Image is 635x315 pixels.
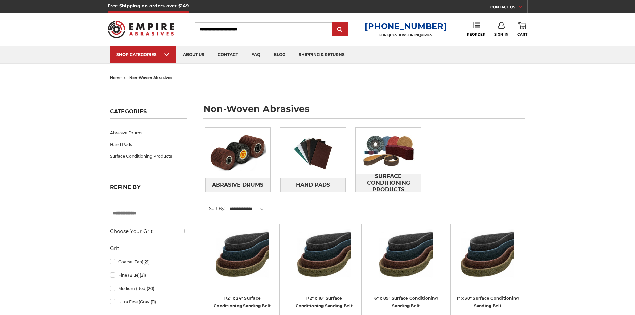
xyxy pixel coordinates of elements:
a: Abrasive Drums [205,178,271,192]
select: Sort By: [228,204,267,214]
a: 6"x89" Surface Conditioning Sanding Belts [374,229,438,293]
a: contact [211,46,245,63]
span: Abrasive Drums [212,179,263,191]
a: Reorder [467,22,485,36]
a: home [110,75,122,80]
h5: Refine by [110,184,187,194]
img: Empire Abrasives [108,16,174,42]
a: 1/2" x 18" Surface Conditioning Sanding Belt [296,296,353,308]
h5: Grit [110,244,187,252]
a: faq [245,46,267,63]
a: Abrasive Drums [110,127,187,139]
img: Hand Pads [280,130,346,176]
span: (21) [140,273,146,278]
img: Abrasive Drums [205,130,271,176]
h5: Categories [110,108,187,119]
a: Surface Conditioning Products [356,174,421,192]
a: Hand Pads [110,139,187,150]
label: Sort By: [205,203,225,213]
a: Surface Conditioning Sanding Belts [292,229,356,293]
a: Coarse (Tan) [110,256,187,268]
p: FOR QUESTIONS OR INQUIRIES [365,33,447,37]
span: Surface Conditioning Products [356,171,421,195]
a: blog [267,46,292,63]
a: 1"x30" Surface Conditioning Sanding Belts [455,229,520,293]
a: [PHONE_NUMBER] [365,21,447,31]
span: Cart [517,32,527,37]
a: Surface Conditioning Sanding Belts [210,229,275,293]
h5: Choose Your Grit [110,227,187,235]
input: Submit [333,23,347,36]
span: Reorder [467,32,485,37]
a: Medium (Red) [110,283,187,294]
img: Surface Conditioning Sanding Belts [297,229,351,282]
a: 1/2" x 24" Surface Conditioning Sanding Belt [214,296,271,308]
a: 6" x 89" Surface Conditioning Sanding Belt [374,296,438,308]
a: about us [176,46,211,63]
span: (21) [143,259,150,264]
a: Fine (Blue) [110,269,187,281]
span: Sign In [494,32,509,37]
img: Surface Conditioning Sanding Belts [216,229,269,282]
a: Ultra Fine (Gray) [110,296,187,308]
a: Surface Conditioning Products [110,150,187,162]
h1: non-woven abrasives [203,104,525,119]
a: 1" x 30" Surface Conditioning Sanding Belt [457,296,519,308]
a: CONTACT US [490,3,527,13]
span: (11) [151,299,156,304]
span: non-woven abrasives [129,75,172,80]
img: 1"x30" Surface Conditioning Sanding Belts [461,229,514,282]
img: 6"x89" Surface Conditioning Sanding Belts [379,229,433,282]
div: SHOP CATEGORIES [116,52,170,57]
span: Hand Pads [296,179,330,191]
a: Hand Pads [280,178,346,192]
span: (20) [147,286,154,291]
img: Surface Conditioning Products [356,128,421,174]
a: Cart [517,22,527,37]
a: shipping & returns [292,46,351,63]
